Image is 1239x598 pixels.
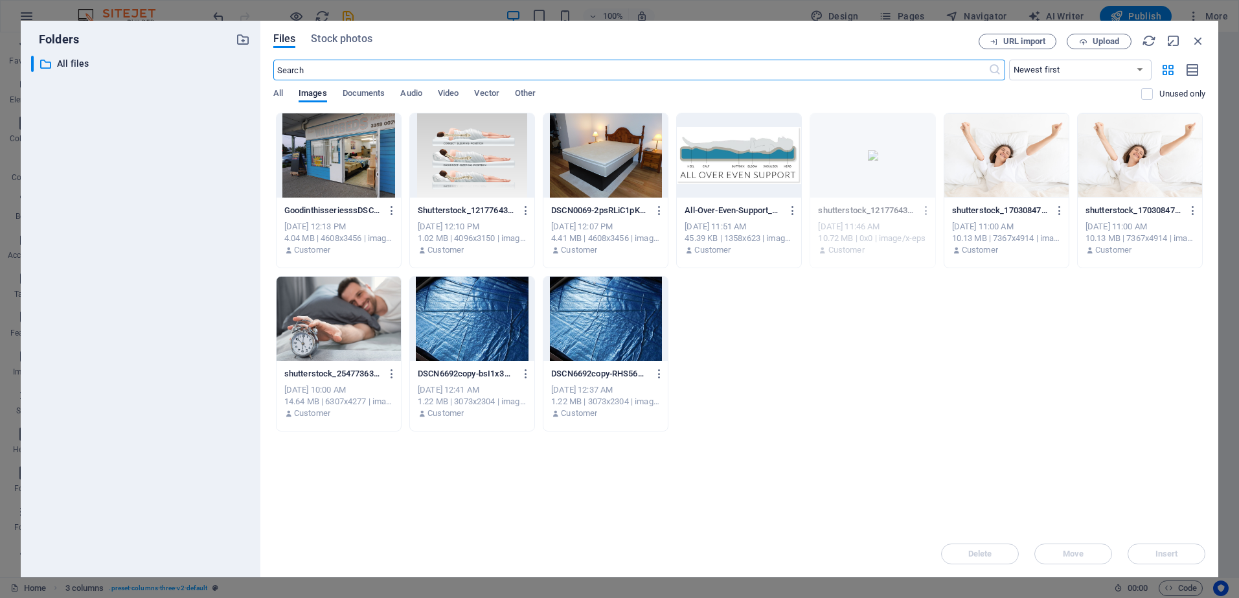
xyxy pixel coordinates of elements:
[515,86,536,104] span: Other
[818,205,915,216] p: shutterstock_1217764348-pJDhnnCfBg8sgqr1b8KpmQ.eps
[284,221,393,233] div: [DATE] 12:13 PM
[294,408,330,419] p: Customer
[311,31,372,47] span: Stock photos
[294,244,330,256] p: Customer
[685,205,782,216] p: All-Over-Even-Support_1.jpg.opt1358x623o00s1358x623-aqvEbBDo6_UCE5gQslFEaA.jpg
[1003,38,1045,45] span: URL import
[818,221,927,233] div: [DATE] 11:46 AM
[418,221,527,233] div: [DATE] 12:10 PM
[1067,34,1131,49] button: Upload
[952,205,1049,216] p: shutterstock_1703084716-4yOXZJ52yJMcI-qtbVj8yg.jpg
[284,396,393,408] div: 14.64 MB | 6307x4277 | image/jpeg
[551,396,660,408] div: 1.22 MB | 3073x2304 | image/jpeg
[685,221,793,233] div: [DATE] 11:51 AM
[400,86,422,104] span: Audio
[551,205,648,216] p: DSCN0069-2psRLiC1pKfGSC589Q0GLw.JPG
[828,244,865,256] p: Customer
[273,60,988,80] input: Search
[818,233,927,244] div: 10.72 MB | 0x0 | image/x-eps
[685,233,793,244] div: 45.39 KB | 1358x623 | image/jpeg
[979,34,1056,49] button: URL import
[284,233,393,244] div: 4.04 MB | 4608x3456 | image/jpeg
[1086,205,1183,216] p: shutterstock_1703084716-XIQJBIWUsUX1U6nvn_IDNA.jpg
[343,86,385,104] span: Documents
[1086,233,1194,244] div: 10.13 MB | 7367x4914 | image/jpeg
[236,32,250,47] i: Create new folder
[561,408,597,419] p: Customer
[1095,244,1131,256] p: Customer
[427,244,464,256] p: Customer
[551,221,660,233] div: [DATE] 12:07 PM
[1142,34,1156,48] i: Reload
[418,368,515,380] p: DSCN6692copy-bsI1x3dViqbR0jm0ViVyog.JPG
[418,396,527,408] div: 1.22 MB | 3073x2304 | image/jpeg
[1191,34,1205,48] i: Close
[551,368,648,380] p: DSCN6692copy-RHS56MdTtE5cUq9EgHZy8g.JPG
[1086,221,1194,233] div: [DATE] 11:00 AM
[551,384,660,396] div: [DATE] 12:37 AM
[31,31,79,48] p: Folders
[1093,38,1119,45] span: Upload
[810,113,935,198] div: This file has already been selected or is not supported by this element
[299,86,327,104] span: Images
[284,368,381,380] p: shutterstock_2547736355-PX6wXGBH4fxS-ztlDo0m8A.jpg
[273,86,283,104] span: All
[418,205,515,216] p: Shutterstock_1217764348-Pkb3dXDEz3-qMxzUvHOHVw.jpg
[57,56,226,71] p: All files
[474,86,499,104] span: Vector
[551,233,660,244] div: 4.41 MB | 4608x3456 | image/jpeg
[273,31,296,47] span: Files
[284,205,381,216] p: GoodinthisseriesssDSCN9921-bdpg70bwPjax7AS_vxFzkw.JPG
[284,384,393,396] div: [DATE] 10:00 AM
[962,244,998,256] p: Customer
[1166,34,1181,48] i: Minimize
[952,233,1061,244] div: 10.13 MB | 7367x4914 | image/jpeg
[952,221,1061,233] div: [DATE] 11:00 AM
[438,86,459,104] span: Video
[694,244,731,256] p: Customer
[561,244,597,256] p: Customer
[1159,88,1205,100] p: Displays only files that are not in use on the website. Files added during this session can still...
[31,56,34,72] div: ​
[418,384,527,396] div: [DATE] 12:41 AM
[418,233,527,244] div: 1.02 MB | 4096x3150 | image/jpeg
[427,408,464,419] p: Customer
